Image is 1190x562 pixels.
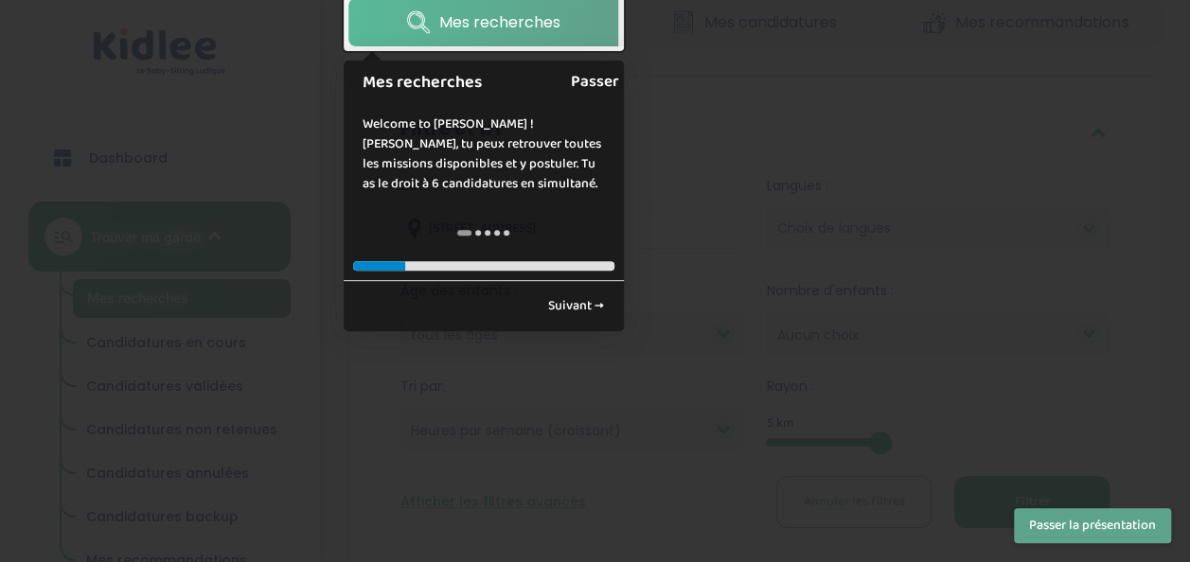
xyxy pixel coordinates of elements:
[571,61,619,103] a: Passer
[538,290,614,322] a: Suivant →
[439,10,560,34] span: Mes recherches
[1014,508,1171,543] button: Passer la présentation
[363,70,581,96] h1: Mes recherches
[344,96,624,213] div: Welcome to [PERSON_NAME] ! [PERSON_NAME], tu peux retrouver toutes les missions disponibles et y ...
